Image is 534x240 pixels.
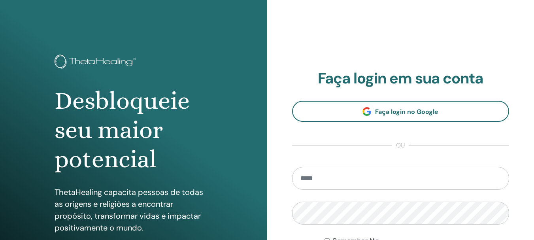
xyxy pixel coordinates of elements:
[392,141,409,150] span: ou
[375,108,438,116] span: Faça login no Google
[55,186,213,234] p: ThetaHealing capacita pessoas de todas as origens e religiões a encontrar propósito, transformar ...
[292,101,509,122] a: Faça login no Google
[55,86,213,174] h1: Desbloqueie seu maior potencial
[292,70,509,88] h2: Faça login em sua conta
